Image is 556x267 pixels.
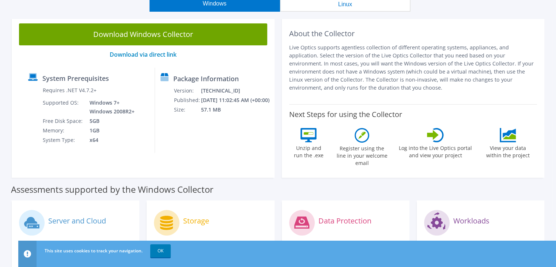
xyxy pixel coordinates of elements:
[42,98,84,116] td: Supported OS:
[289,29,537,38] h2: About the Collector
[292,142,325,159] label: Unzip and run the .exe
[318,217,371,225] label: Data Protection
[150,244,171,257] a: OK
[84,98,136,116] td: Windows 7+ Windows 2008R2+
[11,186,213,193] label: Assessments supported by the Windows Collector
[174,86,201,95] td: Version:
[84,116,136,126] td: 5GB
[48,217,106,225] label: Server and Cloud
[173,75,239,82] label: Package Information
[201,86,271,95] td: [TECHNICAL_ID]
[174,105,201,114] td: Size:
[453,217,489,225] label: Workloads
[398,142,472,159] label: Log into the Live Optics portal and view your project
[183,217,209,225] label: Storage
[481,142,534,159] label: View your data within the project
[334,143,389,167] label: Register using the line in your welcome email
[201,95,271,105] td: [DATE] 11:02:45 AM (+00:00)
[43,87,97,94] label: Requires .NET V4.7.2+
[42,126,84,135] td: Memory:
[42,135,84,145] td: System Type:
[84,126,136,135] td: 1GB
[289,110,402,119] label: Next Steps for using the Collector
[201,105,271,114] td: 57.1 MB
[19,23,267,45] a: Download Windows Collector
[84,135,136,145] td: x64
[289,44,537,92] p: Live Optics supports agentless collection of different operating systems, appliances, and applica...
[45,248,143,254] span: This site uses cookies to track your navigation.
[42,75,109,82] label: System Prerequisites
[42,116,84,126] td: Free Disk Space:
[110,50,177,59] a: Download via direct link
[174,95,201,105] td: Published:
